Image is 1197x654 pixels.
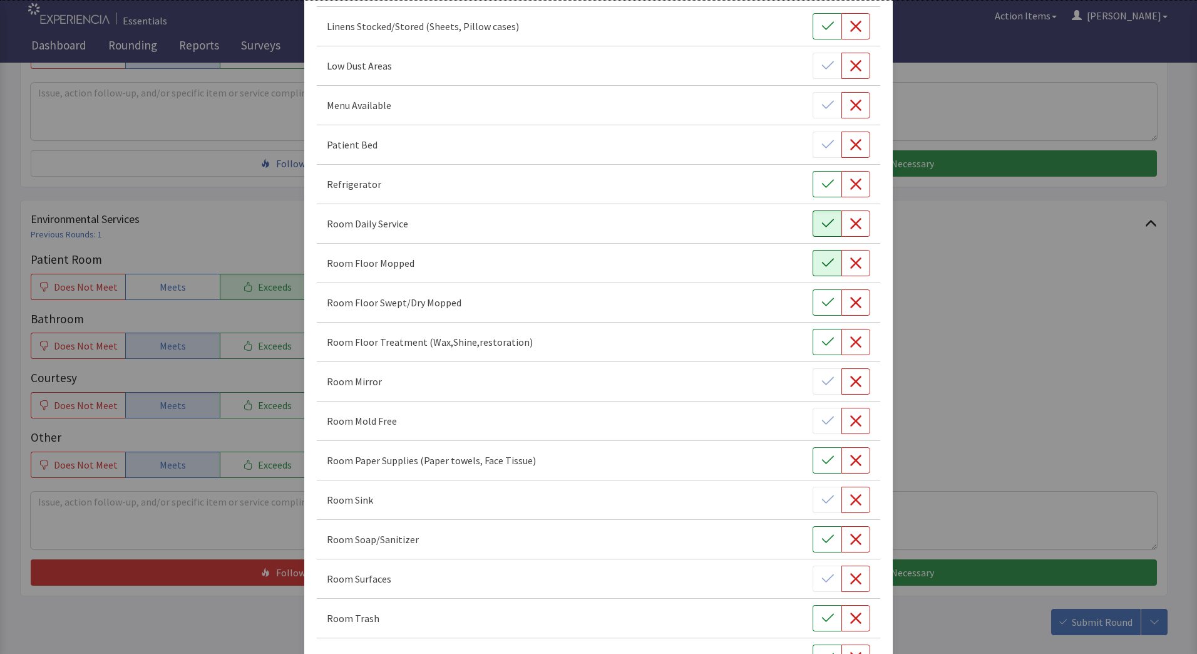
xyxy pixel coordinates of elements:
[327,98,391,113] p: Menu Available
[327,453,536,468] p: Room Paper Supplies (Paper towels, Face Tissue)
[327,492,373,507] p: Room Sink
[327,58,392,73] p: Low Dust Areas
[327,571,391,586] p: Room Surfaces
[327,413,397,428] p: Room Mold Free
[327,256,414,271] p: Room Floor Mopped
[327,216,408,231] p: Room Daily Service
[327,19,519,34] p: Linens Stocked/Stored (Sheets, Pillow cases)
[327,532,419,547] p: Room Soap/Sanitizer
[327,374,382,389] p: Room Mirror
[327,295,461,310] p: Room Floor Swept/Dry Mopped
[327,137,378,152] p: Patient Bed
[327,177,381,192] p: Refrigerator
[327,611,379,626] p: Room Trash
[327,335,533,350] p: Room Floor Treatment (Wax,Shine,restoration)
